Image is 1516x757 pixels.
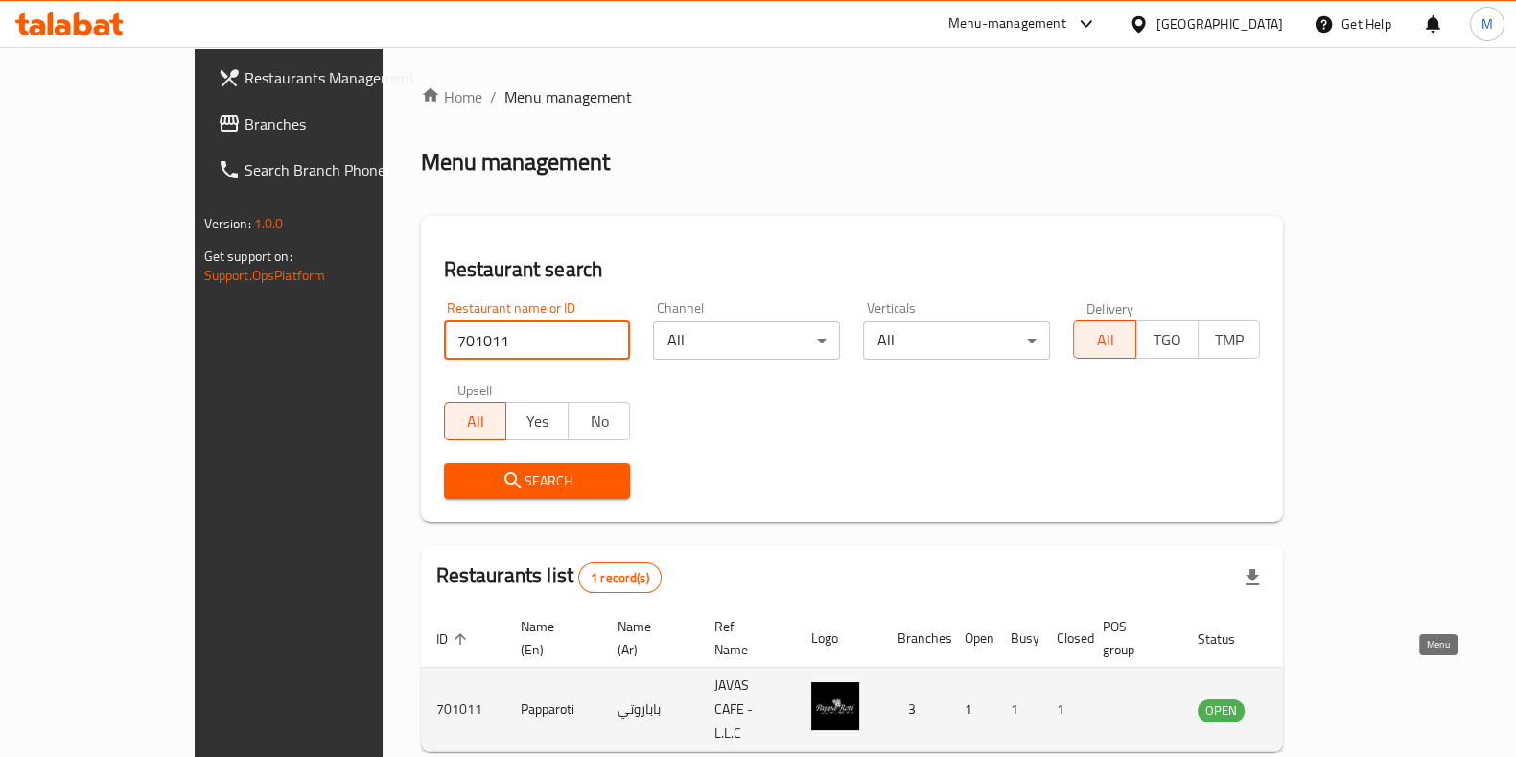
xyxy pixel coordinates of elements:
td: 1 [1041,668,1087,752]
div: Total records count [578,562,662,593]
a: Search Branch Phone [202,147,448,193]
span: ID [436,627,473,651]
span: Status [1198,627,1260,651]
td: Papparoti [505,668,602,752]
td: 1 [949,668,995,752]
span: TGO [1144,326,1191,354]
span: Name (En) [521,615,579,661]
span: 1.0.0 [254,211,284,236]
div: All [653,321,840,360]
button: All [444,402,507,440]
span: 1 record(s) [579,569,661,587]
button: TMP [1198,320,1261,359]
table: enhanced table [421,609,1349,752]
span: OPEN [1198,699,1245,722]
button: Search [444,463,631,499]
button: All [1073,320,1136,359]
td: 3 [882,668,949,752]
button: No [568,402,631,440]
td: باباروتي [602,668,699,752]
div: All [863,321,1050,360]
span: TMP [1206,326,1253,354]
td: 701011 [421,668,505,752]
a: Branches [202,101,448,147]
span: Search Branch Phone [245,158,432,181]
th: Busy [995,609,1041,668]
label: Delivery [1086,301,1134,315]
h2: Restaurant search [444,255,1261,284]
span: Restaurants Management [245,66,432,89]
th: Action [1283,609,1349,668]
span: All [453,408,500,436]
li: / [490,85,497,108]
button: Yes [505,402,569,440]
span: No [576,408,623,436]
th: Open [949,609,995,668]
th: Closed [1041,609,1087,668]
label: Upsell [457,383,493,396]
a: Home [421,85,482,108]
span: Get support on: [204,244,292,269]
span: Menu management [504,85,632,108]
td: 1 [995,668,1041,752]
span: Search [459,469,616,493]
th: Branches [882,609,949,668]
span: POS group [1103,615,1159,661]
span: Ref. Name [714,615,773,661]
th: Logo [796,609,882,668]
h2: Restaurants list [436,561,662,593]
div: Menu-management [948,12,1066,35]
h2: Menu management [421,147,610,177]
a: Restaurants Management [202,55,448,101]
span: Branches [245,112,432,135]
button: TGO [1135,320,1199,359]
span: Name (Ar) [618,615,676,661]
a: Support.OpsPlatform [204,263,326,288]
span: Version: [204,211,251,236]
nav: breadcrumb [421,85,1284,108]
span: M [1481,13,1493,35]
div: OPEN [1198,699,1245,722]
div: Export file [1229,555,1275,601]
div: [GEOGRAPHIC_DATA] [1156,13,1283,35]
td: JAVAS CAFE - L.L.C [699,668,796,752]
span: Yes [514,408,561,436]
img: Papparoti [811,682,859,730]
span: All [1082,326,1129,354]
input: Search for restaurant name or ID.. [444,321,631,360]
